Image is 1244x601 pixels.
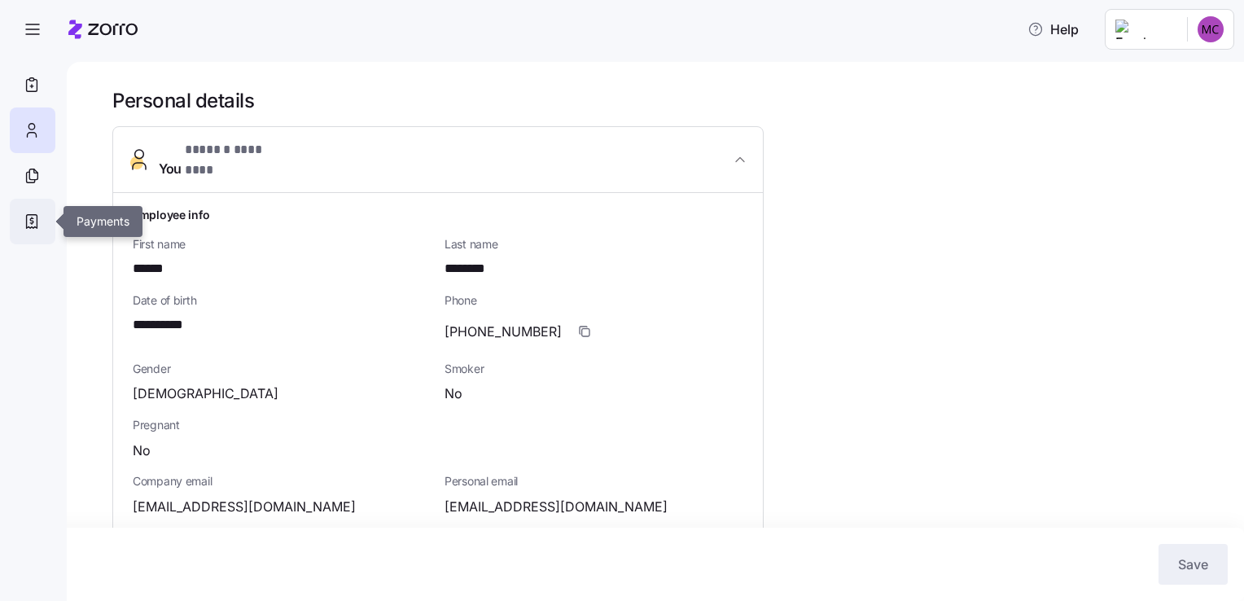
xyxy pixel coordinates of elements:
[133,361,431,377] span: Gender
[445,384,462,404] span: No
[445,292,743,309] span: Phone
[133,417,743,433] span: Pregnant
[133,384,278,404] span: [DEMOGRAPHIC_DATA]
[1178,555,1208,574] span: Save
[133,441,151,461] span: No
[133,236,431,252] span: First name
[445,473,743,489] span: Personal email
[1014,13,1092,46] button: Help
[445,236,743,252] span: Last name
[112,88,1221,113] h1: Personal details
[133,292,431,309] span: Date of birth
[445,322,562,342] span: [PHONE_NUMBER]
[133,497,356,517] span: [EMAIL_ADDRESS][DOMAIN_NAME]
[1198,16,1224,42] img: 4f9aff24fe87cfad4b32c3f9bdcd434d
[1115,20,1174,39] img: Employer logo
[1159,544,1228,585] button: Save
[445,497,668,517] span: [EMAIL_ADDRESS][DOMAIN_NAME]
[133,473,431,489] span: Company email
[133,206,743,223] h1: Employee info
[1027,20,1079,39] span: Help
[445,361,743,377] span: Smoker
[159,140,288,179] span: You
